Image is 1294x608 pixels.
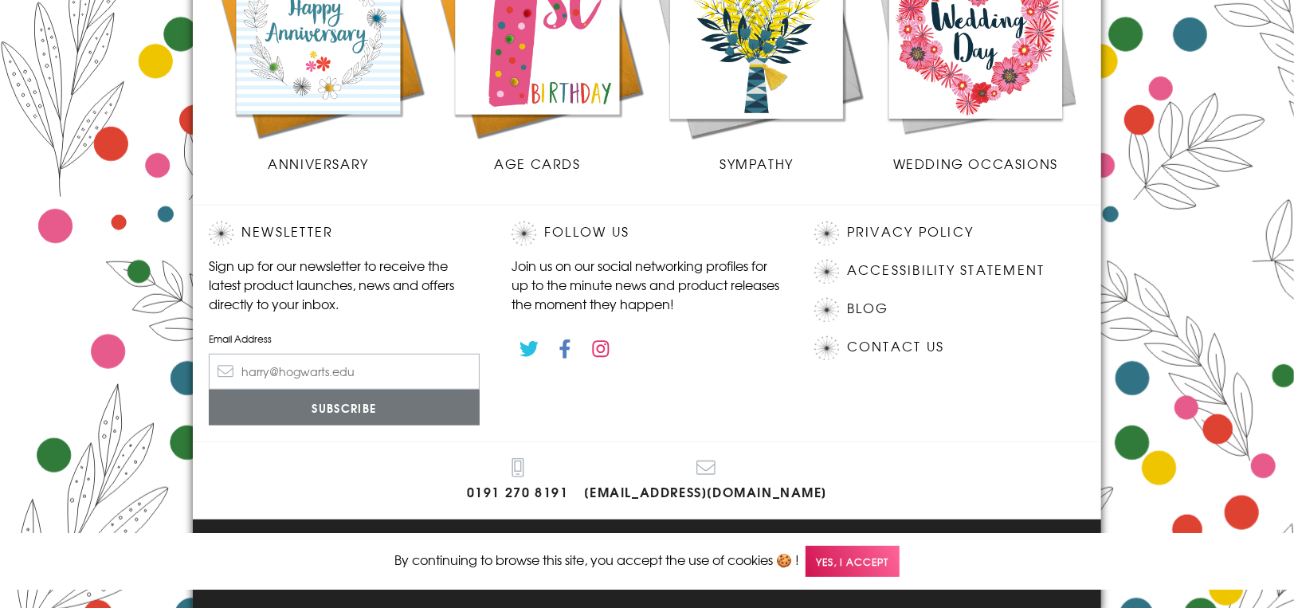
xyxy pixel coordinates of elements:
label: Email Address [209,331,480,346]
a: Blog [847,298,889,320]
span: Yes, I accept [806,546,900,577]
span: Age Cards [494,154,580,173]
input: harry@hogwarts.edu [209,354,480,390]
h2: Follow Us [512,222,782,245]
a: Contact Us [847,336,944,358]
a: [EMAIL_ADDRESS][DOMAIN_NAME] [585,458,828,504]
h2: Newsletter [209,222,480,245]
a: 0191 270 8191 [467,458,569,504]
span: Anniversary [268,154,369,173]
span: Sympathy [720,154,794,173]
span: Wedding Occasions [893,154,1058,173]
input: Subscribe [209,390,480,426]
a: Accessibility Statement [847,260,1045,281]
a: Privacy Policy [847,222,974,243]
p: Sign up for our newsletter to receive the latest product launches, news and offers directly to yo... [209,256,480,313]
p: Join us on our social networking profiles for up to the minute news and product releases the mome... [512,256,782,313]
